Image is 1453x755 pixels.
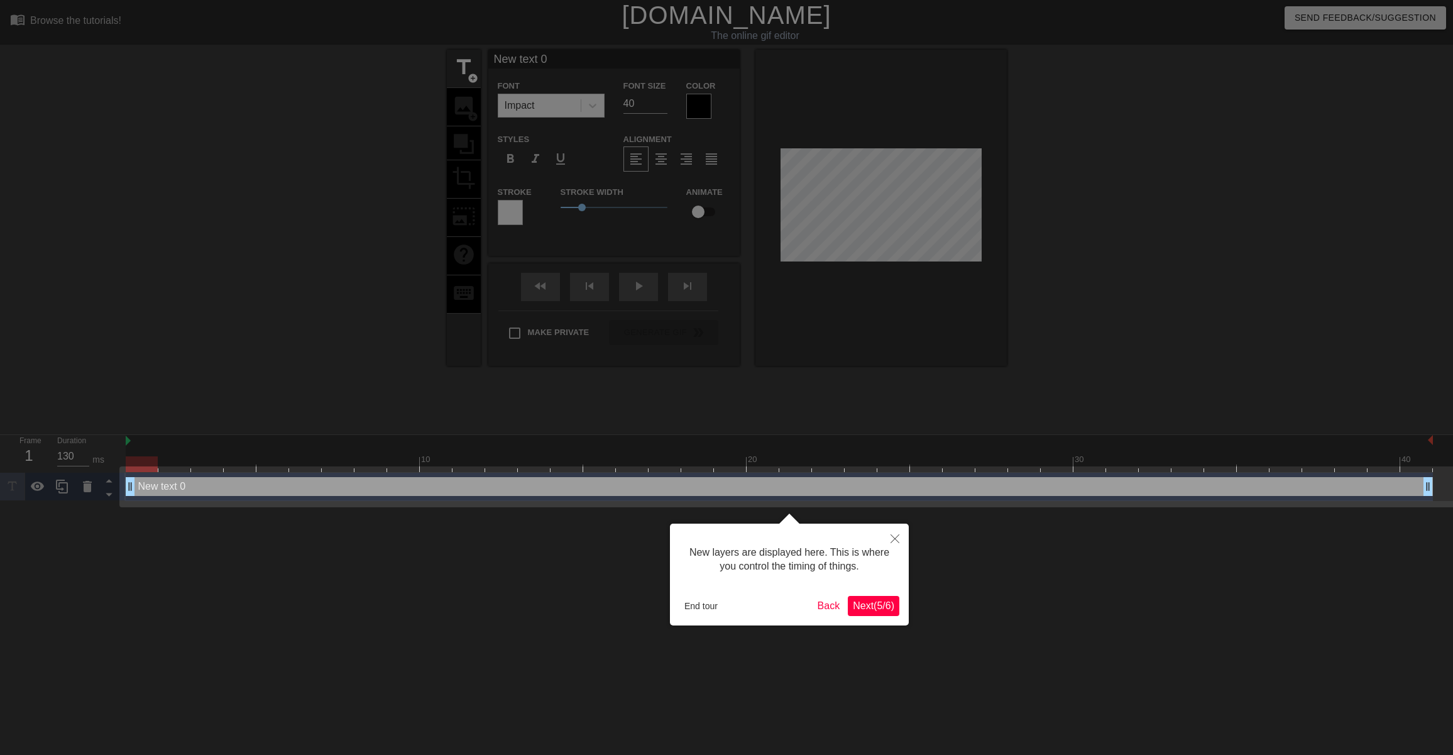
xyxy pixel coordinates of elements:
[848,596,899,616] button: Next
[881,524,909,553] button: Close
[679,597,723,615] button: End tour
[853,600,894,611] span: Next ( 5 / 6 )
[679,533,899,587] div: New layers are displayed here. This is where you control the timing of things.
[813,596,845,616] button: Back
